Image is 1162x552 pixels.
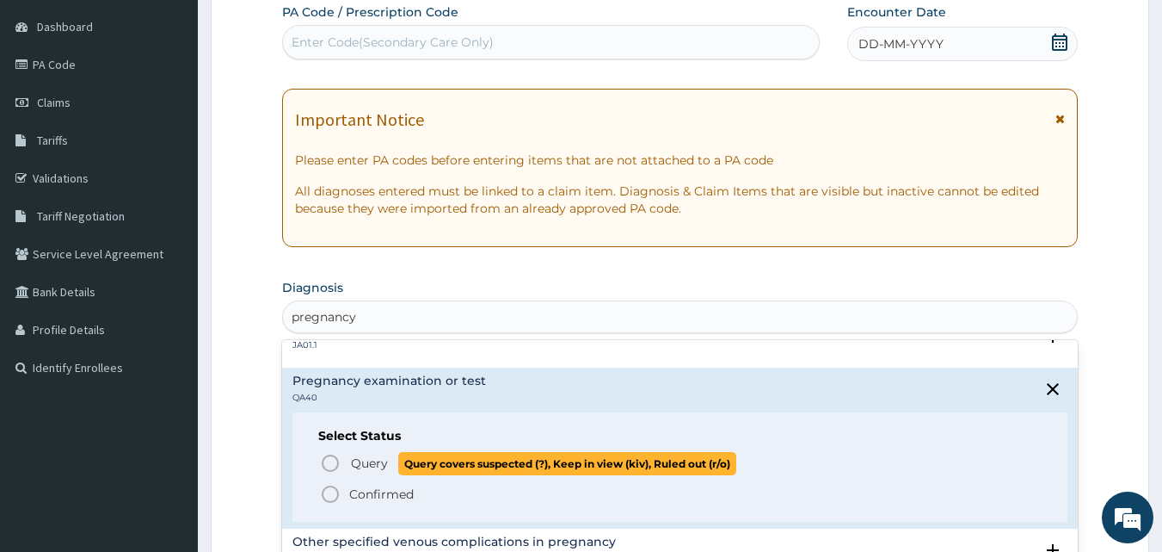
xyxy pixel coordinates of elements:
[847,3,946,21] label: Encounter Date
[37,133,68,148] span: Tariffs
[295,183,1066,217] p: All diagnoses entered must be linked to a claim item. Diagnosis & Claim Items that are visible bu...
[9,369,328,429] textarea: Type your message and hit 'Enter'
[1042,379,1063,400] i: close select status
[37,208,125,224] span: Tariff Negotiation
[32,86,70,129] img: d_794563401_company_1708531726252_794563401
[282,9,323,50] div: Minimize live chat window
[292,375,486,388] h4: Pregnancy examination or test
[320,484,341,505] i: status option filled
[292,339,399,351] p: JA01.1
[37,95,71,110] span: Claims
[318,430,1042,443] h6: Select Status
[351,455,388,472] span: Query
[100,166,237,340] span: We're online!
[37,19,93,34] span: Dashboard
[292,392,486,404] p: QA40
[858,35,944,53] span: DD-MM-YYYY
[282,3,458,21] label: PA Code / Prescription Code
[398,452,736,475] span: Query covers suspected (?), Keep in view (kiv), Ruled out (r/o)
[295,152,1066,169] p: Please enter PA codes before entering items that are not attached to a PA code
[295,110,424,129] h1: Important Notice
[282,279,343,296] label: Diagnosis
[320,453,341,474] i: status option query
[292,536,616,549] h4: Other specified venous complications in pregnancy
[292,34,494,51] div: Enter Code(Secondary Care Only)
[349,486,414,503] p: Confirmed
[89,96,289,119] div: Chat with us now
